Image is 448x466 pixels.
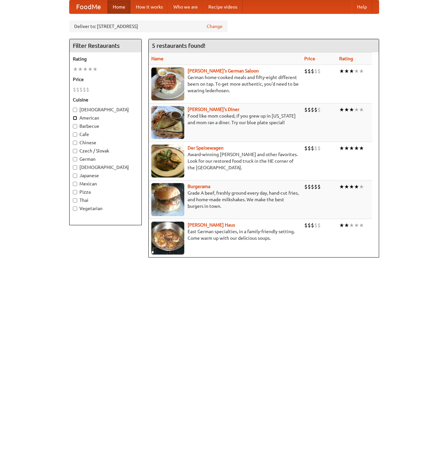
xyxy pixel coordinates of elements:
[349,68,354,75] li: ★
[69,20,227,32] div: Deliver to: [STREET_ADDRESS]
[308,222,311,229] li: $
[359,68,364,75] li: ★
[151,145,184,178] img: speisewagen.jpg
[151,106,184,139] img: sallys.jpg
[73,66,78,73] li: ★
[73,76,138,83] h5: Price
[88,66,93,73] li: ★
[83,66,88,73] li: ★
[308,106,311,113] li: $
[73,197,138,204] label: Thai
[344,68,349,75] li: ★
[349,145,354,152] li: ★
[317,222,321,229] li: $
[73,116,77,120] input: American
[188,107,239,112] a: [PERSON_NAME]'s Diner
[339,222,344,229] li: ★
[151,190,299,209] p: Grade A beef, freshly ground every day, hand-cut fries, and home-made milkshakes. We make the bes...
[73,115,138,121] label: American
[311,183,314,190] li: $
[308,183,311,190] li: $
[354,183,359,190] li: ★
[151,68,184,100] img: esthers.jpg
[73,172,138,179] label: Japanese
[339,106,344,113] li: ★
[73,86,76,93] li: $
[93,66,98,73] li: ★
[73,156,138,162] label: German
[359,183,364,190] li: ★
[73,189,138,195] label: Pizza
[73,141,77,145] input: Chinese
[73,165,77,170] input: [DEMOGRAPHIC_DATA]
[352,0,372,14] a: Help
[354,145,359,152] li: ★
[73,198,77,203] input: Thai
[73,148,138,154] label: Czech / Slovak
[304,222,308,229] li: $
[304,183,308,190] li: $
[73,123,138,129] label: Barbecue
[73,182,77,186] input: Mexican
[359,106,364,113] li: ★
[73,205,138,212] label: Vegetarian
[151,74,299,94] p: German home-cooked meals and fifty-eight different beers on tap. To get more authentic, you'd nee...
[73,180,138,187] label: Mexican
[73,164,138,171] label: [DEMOGRAPHIC_DATA]
[314,183,317,190] li: $
[203,0,243,14] a: Recipe videos
[314,222,317,229] li: $
[308,145,311,152] li: $
[86,86,89,93] li: $
[344,106,349,113] li: ★
[344,183,349,190] li: ★
[339,183,344,190] li: ★
[317,183,321,190] li: $
[151,183,184,216] img: burgerama.jpg
[304,106,308,113] li: $
[73,132,77,137] input: Cafe
[317,145,321,152] li: $
[70,0,107,14] a: FoodMe
[359,145,364,152] li: ★
[73,157,77,161] input: German
[131,0,168,14] a: How it works
[151,113,299,126] p: Food like mom cooked, if you grew up in [US_STATE] and mom ran a diner. Try our blue plate special!
[151,222,184,255] img: kohlhaus.jpg
[151,151,299,171] p: Award-winning [PERSON_NAME] and other favorites. Look for our restored food truck in the NE corne...
[188,145,224,151] a: Der Speisewagen
[339,56,353,61] a: Rating
[168,0,203,14] a: Who we are
[354,68,359,75] li: ★
[73,56,138,62] h5: Rating
[339,68,344,75] li: ★
[73,106,138,113] label: [DEMOGRAPHIC_DATA]
[317,68,321,75] li: $
[73,108,77,112] input: [DEMOGRAPHIC_DATA]
[349,106,354,113] li: ★
[308,68,311,75] li: $
[304,145,308,152] li: $
[311,145,314,152] li: $
[188,222,235,228] a: [PERSON_NAME] Haus
[107,0,131,14] a: Home
[188,68,259,73] a: [PERSON_NAME]'s German Saloon
[79,86,83,93] li: $
[151,56,164,61] a: Name
[73,139,138,146] label: Chinese
[73,206,77,211] input: Vegetarian
[304,68,308,75] li: $
[314,145,317,152] li: $
[73,174,77,178] input: Japanese
[73,149,77,153] input: Czech / Slovak
[311,106,314,113] li: $
[354,106,359,113] li: ★
[311,68,314,75] li: $
[207,23,223,30] a: Change
[188,184,210,189] a: Burgerama
[349,222,354,229] li: ★
[83,86,86,93] li: $
[76,86,79,93] li: $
